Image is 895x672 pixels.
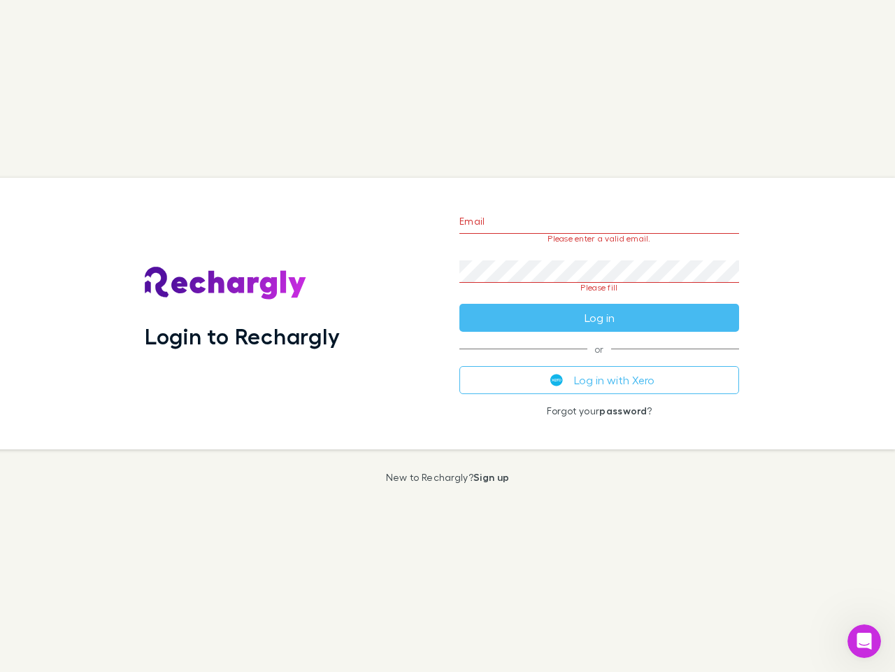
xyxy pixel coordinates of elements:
[386,472,510,483] p: New to Rechargly?
[847,624,881,658] iframe: Intercom live chat
[459,234,739,244] p: Please enter a valid email.
[459,349,739,349] span: or
[459,304,739,332] button: Log in
[473,471,509,483] a: Sign up
[145,323,340,349] h1: Login to Rechargly
[459,405,739,416] p: Forgot your ?
[459,366,739,394] button: Log in with Xero
[145,267,307,300] img: Rechargly's Logo
[459,283,739,293] p: Please fill
[599,405,647,416] a: password
[550,374,563,386] img: Xero's logo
